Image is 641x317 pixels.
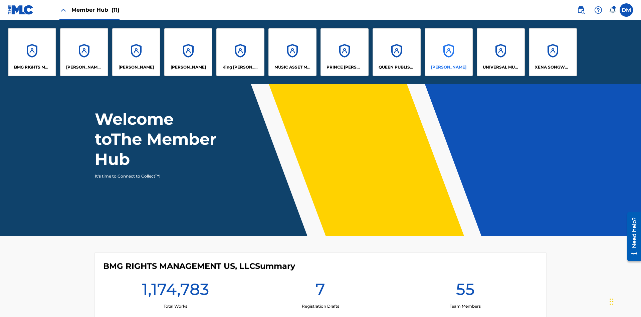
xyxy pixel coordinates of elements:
p: ELVIS COSTELLO [119,64,154,70]
p: CLEO SONGWRITER [66,64,102,70]
p: EYAMA MCSINGER [171,64,206,70]
div: Help [592,3,605,17]
span: Member Hub [71,6,120,14]
a: AccountsUNIVERSAL MUSIC PUB GROUP [477,28,525,76]
iframe: Chat Widget [608,285,641,317]
p: BMG RIGHTS MANAGEMENT US, LLC [14,64,50,70]
p: Team Members [450,303,481,309]
a: Accounts[PERSON_NAME] SONGWRITER [60,28,108,76]
p: MUSIC ASSET MANAGEMENT (MAM) [274,64,311,70]
p: XENA SONGWRITER [535,64,571,70]
h1: 55 [456,279,475,303]
h4: BMG RIGHTS MANAGEMENT US, LLC [103,261,295,271]
p: PRINCE MCTESTERSON [327,64,363,70]
a: AccountsXENA SONGWRITER [529,28,577,76]
a: AccountsMUSIC ASSET MANAGEMENT (MAM) [268,28,316,76]
a: AccountsBMG RIGHTS MANAGEMENT US, LLC [8,28,56,76]
h1: 7 [315,279,325,303]
img: MLC Logo [8,5,34,15]
h1: 1,174,783 [142,279,209,303]
p: RONALD MCTESTERSON [431,64,466,70]
p: King McTesterson [222,64,259,70]
a: AccountsPRINCE [PERSON_NAME] [320,28,369,76]
img: search [577,6,585,14]
a: Accounts[PERSON_NAME] [112,28,160,76]
a: Accounts[PERSON_NAME] [425,28,473,76]
p: Registration Drafts [302,303,339,309]
span: (11) [112,7,120,13]
div: User Menu [620,3,633,17]
div: Drag [610,292,614,312]
h1: Welcome to The Member Hub [95,109,220,169]
p: UNIVERSAL MUSIC PUB GROUP [483,64,519,70]
div: Notifications [609,7,616,13]
img: Close [59,6,67,14]
p: QUEEN PUBLISHA [379,64,415,70]
p: It's time to Connect to Collect™! [95,173,211,179]
a: AccountsKing [PERSON_NAME] [216,28,264,76]
p: Total Works [164,303,187,309]
img: help [594,6,602,14]
iframe: Resource Center [622,210,641,265]
a: Public Search [574,3,588,17]
a: AccountsQUEEN PUBLISHA [373,28,421,76]
a: Accounts[PERSON_NAME] [164,28,212,76]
